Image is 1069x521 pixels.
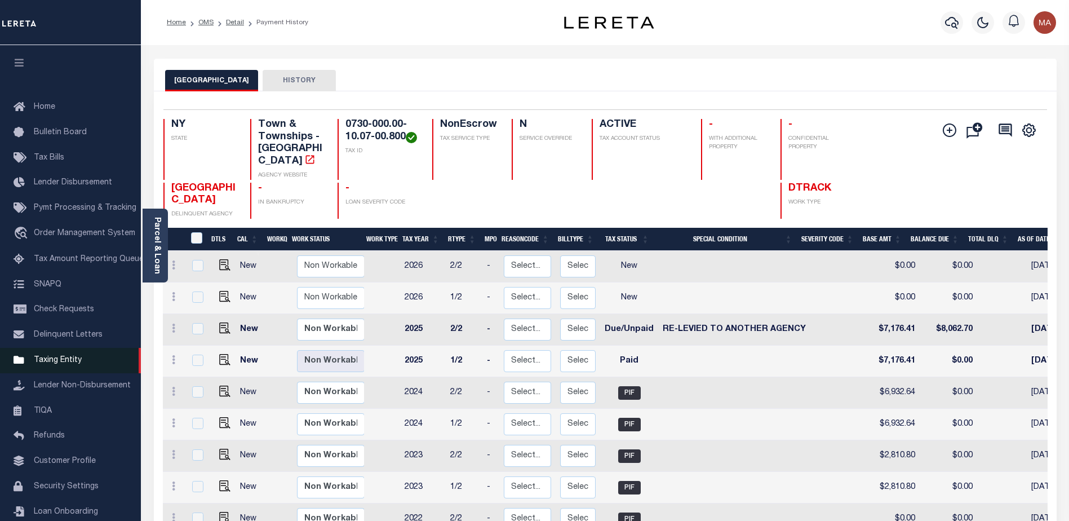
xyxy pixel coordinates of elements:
td: - [482,346,499,377]
td: New [236,377,267,409]
th: Tax Year: activate to sort column ascending [398,228,443,251]
th: Special Condition: activate to sort column ascending [654,228,797,251]
span: PIF [618,418,641,431]
span: PIF [618,481,641,494]
th: Total DLQ: activate to sort column ascending [964,228,1013,251]
th: Tax Status: activate to sort column ascending [598,228,653,251]
th: ReasonCode: activate to sort column ascending [497,228,553,251]
td: $0.00 [920,377,977,409]
p: DELINQUENT AGENCY [171,210,237,219]
td: - [482,440,499,472]
th: &nbsp;&nbsp;&nbsp;&nbsp;&nbsp;&nbsp;&nbsp;&nbsp;&nbsp;&nbsp; [163,228,184,251]
td: 2/2 [446,314,482,346]
p: STATE [171,135,237,143]
td: 2024 [400,377,446,409]
p: WITH ADDITIONAL PROPERTY [709,135,768,152]
td: - [482,251,499,282]
span: Check Requests [34,306,94,314]
span: DTRACK [788,183,831,193]
th: BillType: activate to sort column ascending [553,228,598,251]
td: 1/2 [446,346,482,377]
td: $6,932.64 [872,377,920,409]
span: Lender Disbursement [34,179,112,187]
td: $7,176.41 [872,346,920,377]
span: Home [34,103,55,111]
td: $0.00 [920,282,977,314]
th: Work Status [287,228,363,251]
h4: 0730-000.00-10.07-00.800 [345,119,419,143]
td: 1/2 [446,282,482,314]
td: $2,810.80 [872,440,920,472]
td: Due/Unpaid [600,314,658,346]
h4: NonEscrow [440,119,499,131]
th: WorkQ [263,228,287,251]
span: Taxing Entity [34,356,82,364]
td: 2/2 [446,377,482,409]
h4: ACTIVE [600,119,687,131]
p: AGENCY WEBSITE [258,171,324,180]
th: Severity Code: activate to sort column ascending [797,228,858,251]
img: check-icon-green.svg [406,132,417,143]
td: $0.00 [920,472,977,504]
td: $2,810.80 [872,472,920,504]
td: New [236,314,267,346]
p: TAX SERVICE TYPE [440,135,499,143]
i: travel_explore [14,227,32,241]
td: 2024 [400,409,446,440]
a: Detail [226,19,244,26]
th: RType: activate to sort column ascending [443,228,480,251]
td: - [482,314,499,346]
td: $0.00 [872,282,920,314]
span: [GEOGRAPHIC_DATA] [171,183,236,206]
span: Loan Onboarding [34,508,98,516]
h4: N [520,119,578,131]
td: - [482,472,499,504]
span: Order Management System [34,229,135,237]
p: TAX ID [345,147,419,156]
td: - [482,282,499,314]
p: TAX ACCOUNT STATUS [600,135,687,143]
p: WORK TYPE [788,198,854,207]
a: OMS [198,19,214,26]
h4: NY [171,119,237,131]
span: Delinquent Letters [34,331,103,339]
td: 1/2 [446,409,482,440]
h4: Town & Townships - [GEOGRAPHIC_DATA] [258,119,324,167]
th: Base Amt: activate to sort column ascending [858,228,906,251]
span: Pymt Processing & Tracking [34,204,136,212]
span: Tax Bills [34,154,64,162]
p: SERVICE OVERRIDE [520,135,578,143]
th: CAL: activate to sort column ascending [233,228,263,251]
th: DTLS [207,228,233,251]
span: - [345,183,349,193]
span: RE-LEVIED TO ANOTHER AGENCY [663,325,806,333]
td: New [600,251,658,282]
td: $6,932.64 [872,409,920,440]
td: 2/2 [446,251,482,282]
p: LOAN SEVERITY CODE [345,198,419,207]
td: New [236,409,267,440]
td: $7,176.41 [872,314,920,346]
td: New [236,440,267,472]
td: 2026 [400,282,446,314]
p: CONFIDENTIAL PROPERTY [788,135,854,152]
button: HISTORY [263,70,336,91]
span: - [709,120,713,130]
button: [GEOGRAPHIC_DATA] [165,70,258,91]
a: Home [167,19,186,26]
td: 2025 [400,346,446,377]
span: Bulletin Board [34,129,87,136]
td: New [236,346,267,377]
span: Refunds [34,432,65,440]
span: TIQA [34,407,52,414]
td: - [482,409,499,440]
span: - [788,120,792,130]
span: Customer Profile [34,457,96,465]
td: 1/2 [446,472,482,504]
span: PIF [618,449,641,463]
p: IN BANKRUPTCY [258,198,324,207]
img: logo-dark.svg [564,16,654,29]
td: $0.00 [920,440,977,472]
td: Paid [600,346,658,377]
td: $0.00 [920,409,977,440]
